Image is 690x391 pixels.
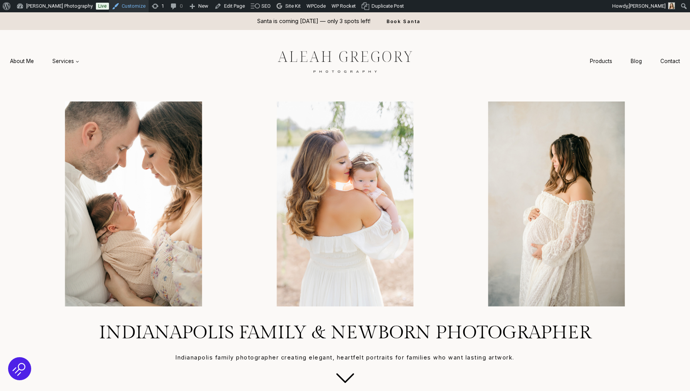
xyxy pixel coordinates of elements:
[96,3,109,10] a: Live
[1,54,89,68] nav: Primary
[651,54,689,68] a: Contact
[454,101,659,306] img: Studio image of a mom in a flowy dress standing by fine art backdrop, gently resting hands on her...
[257,17,370,25] p: Santa is coming [DATE] — only 3 spots left!
[43,54,89,68] button: Child menu of Services
[629,3,666,9] span: [PERSON_NAME]
[374,12,433,30] a: Book Santa
[1,54,43,68] a: About Me
[621,54,651,68] a: Blog
[258,45,432,77] img: aleah gregory logo
[242,101,447,306] img: mom holding baby on shoulder looking back at the camera outdoors in Carmel, Indiana
[242,101,447,306] li: 3 of 4
[31,101,236,306] img: Parents holding their baby lovingly by Indianapolis newborn photographer
[581,54,689,68] nav: Secondary
[581,54,621,68] a: Products
[31,101,236,306] li: 2 of 4
[18,322,672,344] h1: Indianapolis Family & Newborn Photographer
[285,3,301,9] span: Site Kit
[31,101,659,306] div: Photo Gallery Carousel
[454,101,659,306] li: 4 of 4
[18,353,672,362] p: Indianapolis family photographer creating elegant, heartfelt portraits for families who want last...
